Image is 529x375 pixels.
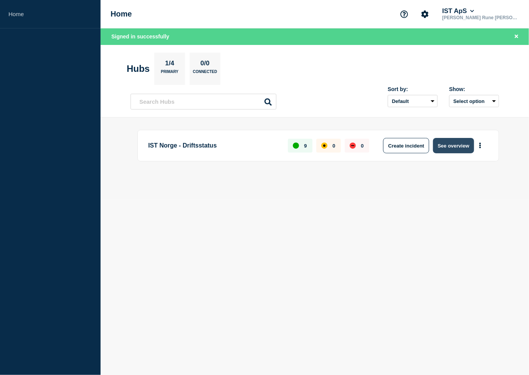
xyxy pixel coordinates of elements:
[383,138,429,153] button: Create incident
[293,143,299,149] div: up
[449,86,499,92] div: Show:
[388,86,438,92] div: Sort by:
[449,95,499,107] button: Select option
[304,143,307,149] p: 9
[433,138,474,153] button: See overview
[396,6,412,22] button: Support
[148,138,279,153] p: IST Norge - Driftsstatus
[111,33,169,40] span: Signed in successfully
[332,143,335,149] p: 0
[441,15,521,20] p: [PERSON_NAME] Rune [PERSON_NAME]
[193,70,217,78] p: Connected
[131,94,276,110] input: Search Hubs
[127,63,150,74] h2: Hubs
[512,32,521,41] button: Close banner
[161,70,179,78] p: Primary
[350,143,356,149] div: down
[111,10,132,18] h1: Home
[321,143,327,149] div: affected
[475,139,485,153] button: More actions
[198,60,213,70] p: 0/0
[361,143,364,149] p: 0
[162,60,177,70] p: 1/4
[441,7,476,15] button: IST ApS
[417,6,433,22] button: Account settings
[388,95,438,107] select: Sort by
